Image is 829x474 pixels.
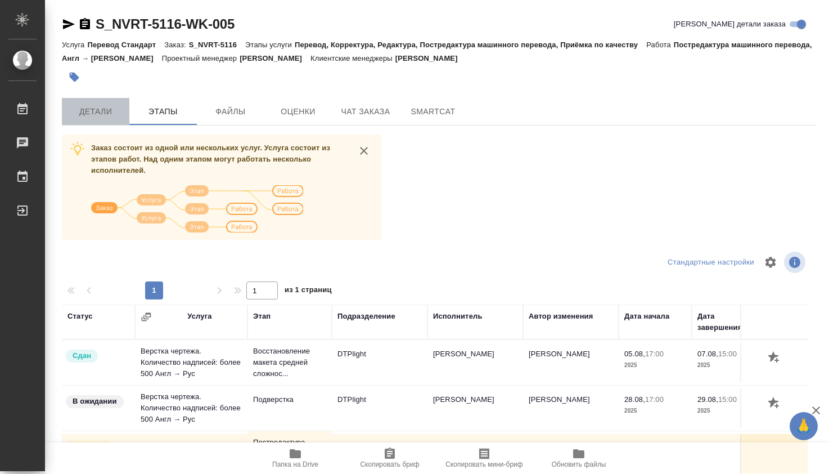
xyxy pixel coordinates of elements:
td: Перевод [PERSON_NAME] → Рус [135,434,247,473]
p: S_NVRT-5116 [189,41,245,49]
span: Посмотреть информацию [784,252,808,273]
p: Подверстка [253,394,326,405]
button: Папка на Drive [248,442,343,474]
p: 18:00 [645,441,664,449]
td: [PERSON_NAME] [523,388,619,428]
button: Скопировать ссылку для ЯМессенджера [62,17,75,31]
div: split button [665,254,757,271]
span: Файлы [204,105,258,119]
p: 07.08, [697,350,718,358]
td: Верстка чертежа. Количество надписей: более 500 Англ → Рус [135,340,247,385]
span: [PERSON_NAME] детали заказа [674,19,786,30]
p: 2025 [624,405,686,417]
td: [PERSON_NAME] [523,343,619,382]
p: 2025 [624,360,686,371]
span: Настроить таблицу [757,249,784,276]
span: Папка на Drive [272,460,318,468]
p: Сдан [73,350,91,361]
p: 17:00 [645,350,664,358]
td: [PERSON_NAME] [427,434,523,473]
button: Добавить оценку [765,348,784,368]
p: 17:00 [645,395,664,404]
td: [PERSON_NAME] [427,388,523,428]
div: Исполнитель [433,311,483,322]
div: Услуга [187,311,211,322]
p: [PERSON_NAME] [240,54,310,62]
td: Верстка чертежа. Количество надписей: более 500 Англ → Рус [135,386,247,431]
p: 27.08, [697,441,718,449]
p: Проектный менеджер [162,54,240,62]
td: [PERSON_NAME] [523,434,619,473]
p: Работа [646,41,674,49]
p: В ожидании [73,396,117,407]
button: Скопировать мини-бриф [437,442,531,474]
td: [PERSON_NAME] [427,343,523,382]
p: 07.08, [624,441,645,449]
a: S_NVRT-5116-WK-005 [96,16,235,32]
p: Заказ: [164,41,188,49]
p: Перевод Стандарт [87,41,164,49]
p: Перевод, Корректура, Редактура, Постредактура машинного перевода, Приёмка по качеству [295,41,646,49]
div: Статус [67,311,93,322]
p: Этапы услуги [245,41,295,49]
button: 🙏 [790,412,818,440]
p: 28.08, [624,395,645,404]
p: 15:00 [718,395,737,404]
span: Детали [69,105,123,119]
p: 29.08, [697,395,718,404]
p: 17:00 [718,441,737,449]
div: Автор изменения [529,311,593,322]
span: Скопировать мини-бриф [445,460,522,468]
button: Добавить тэг [62,65,87,90]
span: Оценки [271,105,325,119]
p: 05.08, [624,350,645,358]
p: 15:00 [718,350,737,358]
p: 2025 [697,405,759,417]
p: [PERSON_NAME] [395,54,466,62]
div: Подразделение [337,311,395,322]
div: Этап [253,311,271,322]
p: Восстановление макета средней сложнос... [253,346,326,379]
button: Сгруппировать [141,311,152,323]
span: Обновить файлы [552,460,606,468]
td: DTPlight [332,343,427,382]
span: SmartCat [406,105,460,119]
p: Постредактура машинного перевода [253,437,326,471]
button: Обновить файлы [531,442,626,474]
span: из 1 страниц [285,283,332,299]
p: Услуга [62,41,87,49]
td: MedLinguists [332,434,427,473]
p: В работе [73,441,105,453]
button: Скопировать бриф [343,442,437,474]
p: Клиентские менеджеры [310,54,395,62]
span: Этапы [136,105,190,119]
div: Дата завершения [697,311,759,333]
button: Добавить оценку [765,394,784,413]
span: 🙏 [794,414,813,438]
div: Дата начала [624,311,669,322]
button: close [355,142,372,159]
p: 2025 [697,360,759,371]
td: DTPlight [332,388,427,428]
span: Чат заказа [339,105,393,119]
span: Заказ состоит из одной или нескольких услуг. Услуга состоит из этапов работ. Над одним этапом мог... [91,144,330,175]
button: Скопировать ссылку [78,17,92,31]
span: Скопировать бриф [360,460,419,468]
